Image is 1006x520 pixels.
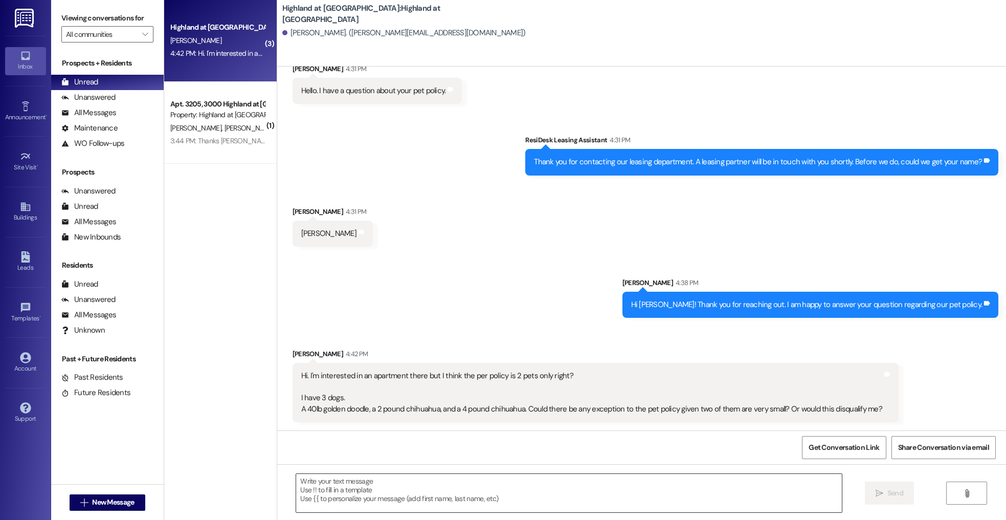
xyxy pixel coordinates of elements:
[224,123,275,133] span: [PERSON_NAME]
[5,198,46,226] a: Buildings
[525,135,998,149] div: ResiDesk Leasing Assistant
[170,22,265,33] div: Highland at [GEOGRAPHIC_DATA]
[170,110,265,120] div: Property: Highland at [GEOGRAPHIC_DATA]
[61,325,105,336] div: Unknown
[61,310,116,320] div: All Messages
[61,186,116,197] div: Unanswered
[70,494,145,511] button: New Message
[61,232,121,243] div: New Inbounds
[61,216,116,227] div: All Messages
[865,482,914,505] button: Send
[963,489,971,497] i: 
[51,58,164,69] div: Prospects + Residents
[51,260,164,271] div: Residents
[343,63,366,74] div: 4:31 PM
[61,201,98,212] div: Unread
[15,9,36,28] img: ResiDesk Logo
[301,228,356,239] div: [PERSON_NAME]
[61,107,116,118] div: All Messages
[66,26,137,42] input: All communities
[301,85,446,96] div: Hello. I have a question about your pet policy.
[622,277,999,292] div: [PERSON_NAME]
[61,279,98,290] div: Unread
[802,436,886,459] button: Get Conversation Link
[46,112,47,119] span: •
[37,162,38,169] span: •
[607,135,630,145] div: 4:31 PM
[5,148,46,176] a: Site Visit •
[293,349,899,363] div: [PERSON_NAME]
[5,349,46,377] a: Account
[170,36,221,45] span: [PERSON_NAME]
[887,488,903,499] span: Send
[92,497,134,508] span: New Message
[673,277,698,288] div: 4:38 PM
[534,157,982,167] div: Thank you for contacting our leasing department. A leasing partner will be in touch with you shor...
[282,3,487,25] b: Highland at [GEOGRAPHIC_DATA]: Highland at [GEOGRAPHIC_DATA]
[891,436,996,459] button: Share Conversation via email
[809,442,879,453] span: Get Conversation Link
[898,442,989,453] span: Share Conversation via email
[876,489,883,497] i: 
[61,77,98,88] div: Unread
[5,299,46,327] a: Templates •
[343,349,368,359] div: 4:42 PM
[39,313,41,320] span: •
[61,372,123,383] div: Past Residents
[170,136,274,145] div: 3:44 PM: Thanks [PERSON_NAME]!
[51,167,164,178] div: Prospects
[282,28,526,38] div: [PERSON_NAME]. ([PERSON_NAME][EMAIL_ADDRESS][DOMAIN_NAME])
[293,63,462,78] div: [PERSON_NAME]
[61,387,130,398] div: Future Residents
[61,294,116,305] div: Unanswered
[61,123,118,134] div: Maintenance
[61,138,124,149] div: WO Follow-ups
[170,123,225,133] span: [PERSON_NAME]
[5,248,46,276] a: Leads
[170,99,265,110] div: Apt. 3205, 3000 Highland at [GEOGRAPHIC_DATA]
[80,499,88,507] i: 
[5,47,46,75] a: Inbox
[142,30,148,38] i: 
[631,299,982,310] div: Hi [PERSON_NAME]! Thank you for reaching out. I am happy to answer your question regarding our pe...
[51,354,164,364] div: Past + Future Residents
[61,92,116,103] div: Unanswered
[301,371,882,415] div: Hi. I'm interested in an apartment there but I think the per policy is 2 pets only right? I have ...
[5,399,46,427] a: Support
[293,206,373,221] div: [PERSON_NAME]
[61,10,153,26] label: Viewing conversations for
[343,206,366,217] div: 4:31 PM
